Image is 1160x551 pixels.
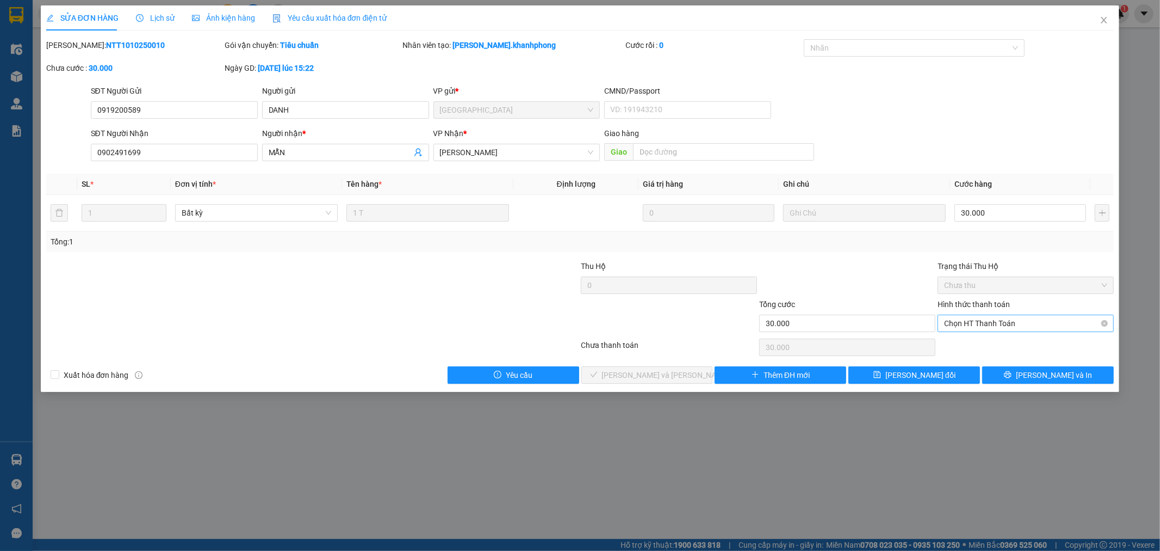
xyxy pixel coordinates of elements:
div: Chưa cước : [46,62,222,74]
span: exclamation-circle [494,371,501,379]
input: VD: Bàn, Ghế [346,204,509,222]
span: Nha Trang [440,102,594,118]
div: Cước rồi : [625,39,802,51]
div: Nhân viên tạo: [403,39,624,51]
span: SỬA ĐƠN HÀNG [46,14,119,22]
span: user-add [414,148,423,157]
span: Lịch sử [136,14,175,22]
input: Ghi Chú [783,204,946,222]
b: 0 [659,41,663,50]
button: printer[PERSON_NAME] và In [982,366,1114,384]
button: delete [51,204,68,222]
span: picture [192,14,200,22]
div: Người gửi [262,85,429,97]
button: Close [1089,5,1119,36]
button: plusThêm ĐH mới [715,366,846,384]
div: Gói vận chuyển: [225,39,401,51]
span: [PERSON_NAME] và In [1016,369,1092,381]
span: plus [752,371,759,379]
th: Ghi chú [779,174,950,195]
span: clock-circle [136,14,144,22]
div: VP gửi [433,85,600,97]
span: Chọn HT Thanh Toán [944,315,1107,332]
label: Hình thức thanh toán [938,300,1010,309]
span: VP Nhận [433,129,464,138]
span: Giao [604,143,633,161]
button: check[PERSON_NAME] và [PERSON_NAME] hàng [581,366,713,384]
span: Thu Hộ [581,262,606,271]
span: Yêu cầu xuất hóa đơn điện tử [272,14,387,22]
div: Ngày GD: [225,62,401,74]
span: Bất kỳ [182,205,331,221]
span: info-circle [135,371,142,379]
span: Giá trị hàng [643,180,683,188]
div: Tổng: 1 [51,236,448,248]
b: 30.000 [89,64,113,72]
div: Trạng thái Thu Hộ [938,260,1114,272]
span: Cước hàng [954,180,992,188]
b: [DATE] lúc 15:22 [258,64,314,72]
span: Tên hàng [346,180,382,188]
span: Thêm ĐH mới [764,369,810,381]
span: save [873,371,881,379]
img: icon [272,14,281,23]
div: [PERSON_NAME]: [46,39,222,51]
span: close-circle [1101,320,1108,327]
div: SĐT Người Nhận [91,127,258,139]
span: Giao hàng [604,129,639,138]
button: plus [1095,204,1109,222]
div: Người nhận [262,127,429,139]
input: Dọc đường [633,143,814,161]
b: Tiêu chuẩn [280,41,319,50]
span: close [1100,16,1108,25]
span: Lê Hồng Phong [440,144,594,161]
div: Chưa thanh toán [580,339,759,358]
span: Đơn vị tính [175,180,216,188]
button: exclamation-circleYêu cầu [448,366,579,384]
button: save[PERSON_NAME] đổi [848,366,980,384]
b: [PERSON_NAME].khanhphong [453,41,556,50]
div: CMND/Passport [604,85,771,97]
span: edit [46,14,54,22]
span: Xuất hóa đơn hàng [59,369,133,381]
span: Tổng cước [759,300,795,309]
span: printer [1004,371,1012,379]
span: SL [82,180,90,188]
div: SĐT Người Gửi [91,85,258,97]
span: Ảnh kiện hàng [192,14,255,22]
span: Chưa thu [944,277,1107,293]
input: 0 [643,204,774,222]
span: Định lượng [557,180,595,188]
span: [PERSON_NAME] đổi [885,369,956,381]
span: Yêu cầu [506,369,532,381]
b: NTT1010250010 [106,41,165,50]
